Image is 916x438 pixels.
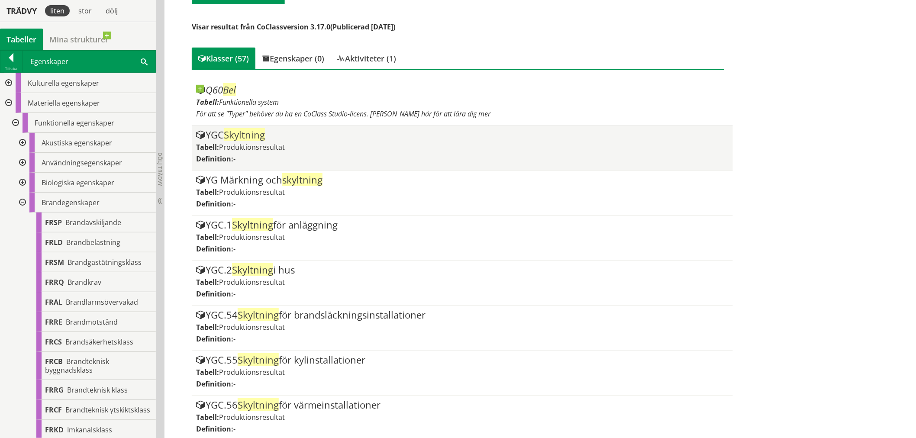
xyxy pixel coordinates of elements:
[67,425,112,435] span: Imkanalsklass
[196,310,728,320] div: YGC.54 för brandsläckningsinstallationer
[45,425,64,435] span: FRKD
[219,187,285,197] span: Produktionsresultat
[23,51,155,72] div: Egenskaper
[196,289,233,299] label: Definition:
[255,48,331,69] div: Egenskaper (0)
[66,238,120,247] span: Brandbelastning
[282,173,323,186] span: skyltning
[196,85,728,95] div: Q60
[45,238,63,247] span: FRLD
[238,308,279,321] span: Skyltning
[196,175,728,185] div: YG Märkning och
[196,334,233,344] label: Definition:
[45,385,64,395] span: FRRG
[219,232,285,242] span: Produktionsresultat
[28,98,100,108] span: Materiella egenskaper
[65,405,150,415] span: Brandteknisk ytskiktsklass
[196,109,490,119] span: För att se "Typer" behöver du ha en CoClass Studio-licens. [PERSON_NAME] här för att lära dig mer
[43,29,115,50] a: Mina strukturer
[67,385,128,395] span: Brandteknisk klass
[42,198,100,207] span: Brandegenskaper
[232,263,273,276] span: Skyltning
[42,178,114,187] span: Biologiska egenskaper
[65,337,133,347] span: Brandsäkerhetsklass
[196,424,233,434] label: Definition:
[196,130,728,140] div: YGC
[219,142,285,152] span: Produktionsresultat
[196,265,728,275] div: YGC.2 i hus
[45,317,62,327] span: FRRE
[45,277,64,287] span: FRRQ
[100,5,123,16] div: dölj
[223,83,236,96] span: Bel
[196,367,219,377] label: Tabell:
[45,218,62,227] span: FRSP
[28,78,99,88] span: Kulturella egenskaper
[45,337,62,347] span: FRCS
[196,277,219,287] label: Tabell:
[232,218,273,231] span: Skyltning
[68,258,142,267] span: Brandgastätningsklass
[233,244,235,254] span: -
[196,154,233,164] label: Definition:
[196,232,219,242] label: Tabell:
[233,334,235,344] span: -
[35,118,114,128] span: Funktionella egenskaper
[331,48,403,69] div: Aktiviteter (1)
[45,5,70,16] div: liten
[233,424,235,434] span: -
[196,220,728,230] div: YGC.1 för anläggning
[66,297,138,307] span: Brandlarmsövervakad
[233,154,235,164] span: -
[42,158,122,167] span: Användningsegenskaper
[196,187,219,197] label: Tabell:
[192,48,255,69] div: Klasser (57)
[141,57,148,66] span: Sök i tabellen
[196,199,233,209] label: Definition:
[42,138,112,148] span: Akustiska egenskaper
[219,367,285,377] span: Produktionsresultat
[330,22,395,32] span: (Publicerad [DATE])
[196,142,219,152] label: Tabell:
[233,379,235,389] span: -
[219,412,285,422] span: Produktionsresultat
[196,97,219,107] label: Tabell:
[196,400,728,410] div: YGC.56 för värmeinstallationer
[196,412,219,422] label: Tabell:
[224,128,265,141] span: Skyltning
[0,65,22,72] div: Tillbaka
[65,218,121,227] span: Brandavskiljande
[68,277,101,287] span: Brandkrav
[45,258,64,267] span: FRSM
[45,357,109,375] span: Brandteknisk byggnadsklass
[233,289,235,299] span: -
[192,22,330,32] span: Visar resultat från CoClassversion 3.17.0
[233,199,235,209] span: -
[219,322,285,332] span: Produktionsresultat
[196,355,728,365] div: YGC.55 för kylinstallationer
[156,152,164,186] span: Dölj trädvy
[45,297,62,307] span: FRAL
[219,277,285,287] span: Produktionsresultat
[219,97,279,107] span: Funktionella system
[45,357,63,366] span: FRCB
[196,379,233,389] label: Definition:
[238,353,279,366] span: Skyltning
[73,5,97,16] div: stor
[45,405,62,415] span: FRCF
[196,244,233,254] label: Definition:
[238,398,279,411] span: Skyltning
[66,317,118,327] span: Brandmotstånd
[2,6,42,16] div: Trädvy
[196,322,219,332] label: Tabell:
[192,81,732,126] article: Gå till informationssidan för CoClass Studio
